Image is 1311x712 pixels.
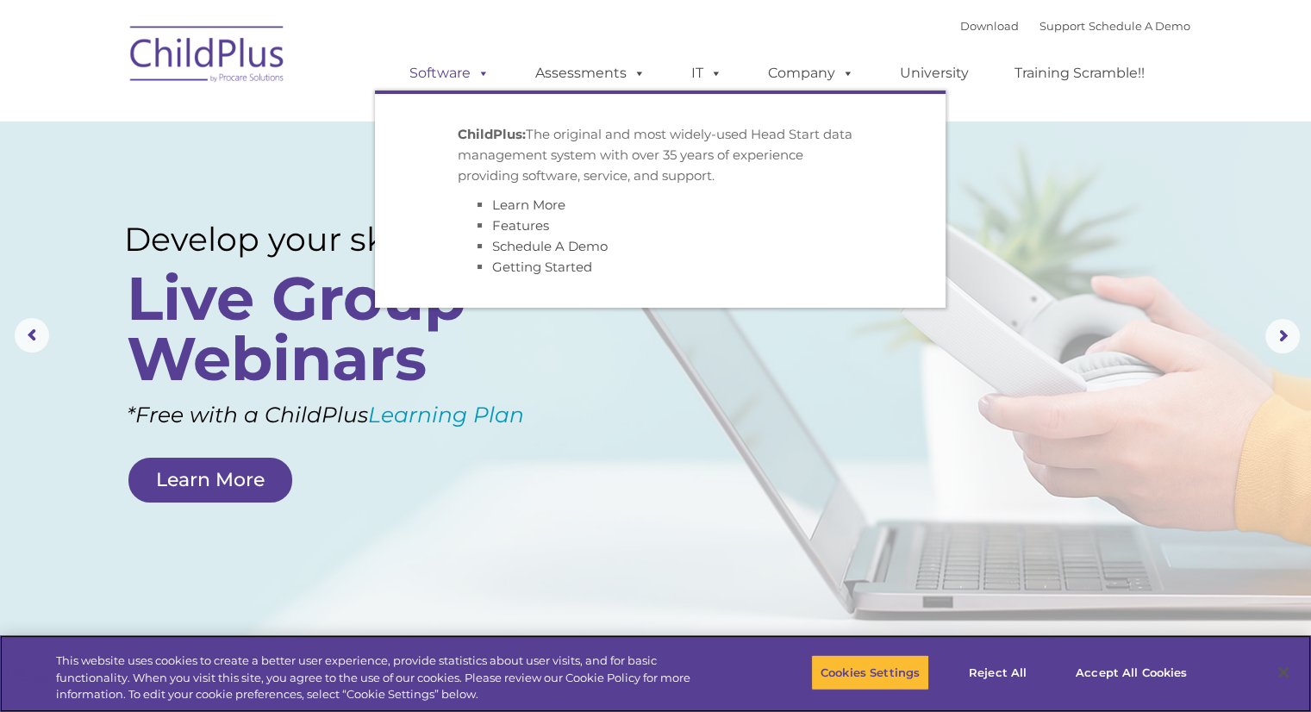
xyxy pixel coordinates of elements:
[56,653,721,703] div: This website uses cookies to create a better user experience, provide statistics about user visit...
[883,56,986,91] a: University
[960,19,1019,33] a: Download
[960,19,1190,33] font: |
[458,126,526,142] strong: ChildPlus:
[997,56,1162,91] a: Training Scramble!!
[127,268,552,389] rs-layer: Live Group Webinars
[122,14,294,100] img: ChildPlus by Procare Solutions
[458,124,863,186] p: The original and most widely-used Head Start data management system with over 35 years of experie...
[518,56,663,91] a: Assessments
[492,197,565,213] a: Learn More
[492,238,608,254] a: Schedule A Demo
[751,56,871,91] a: Company
[811,654,929,690] button: Cookies Settings
[1089,19,1190,33] a: Schedule A Demo
[1039,19,1085,33] a: Support
[1264,653,1302,691] button: Close
[127,396,590,434] rs-layer: *Free with a ChildPlus
[240,184,313,197] span: Phone number
[492,259,592,275] a: Getting Started
[492,217,549,234] a: Features
[944,654,1052,690] button: Reject All
[128,458,292,503] a: Learn More
[240,114,292,127] span: Last name
[368,402,524,428] a: Learning Plan
[392,56,507,91] a: Software
[124,220,558,259] rs-layer: Develop your skills with
[1066,654,1196,690] button: Accept All Cookies
[674,56,740,91] a: IT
